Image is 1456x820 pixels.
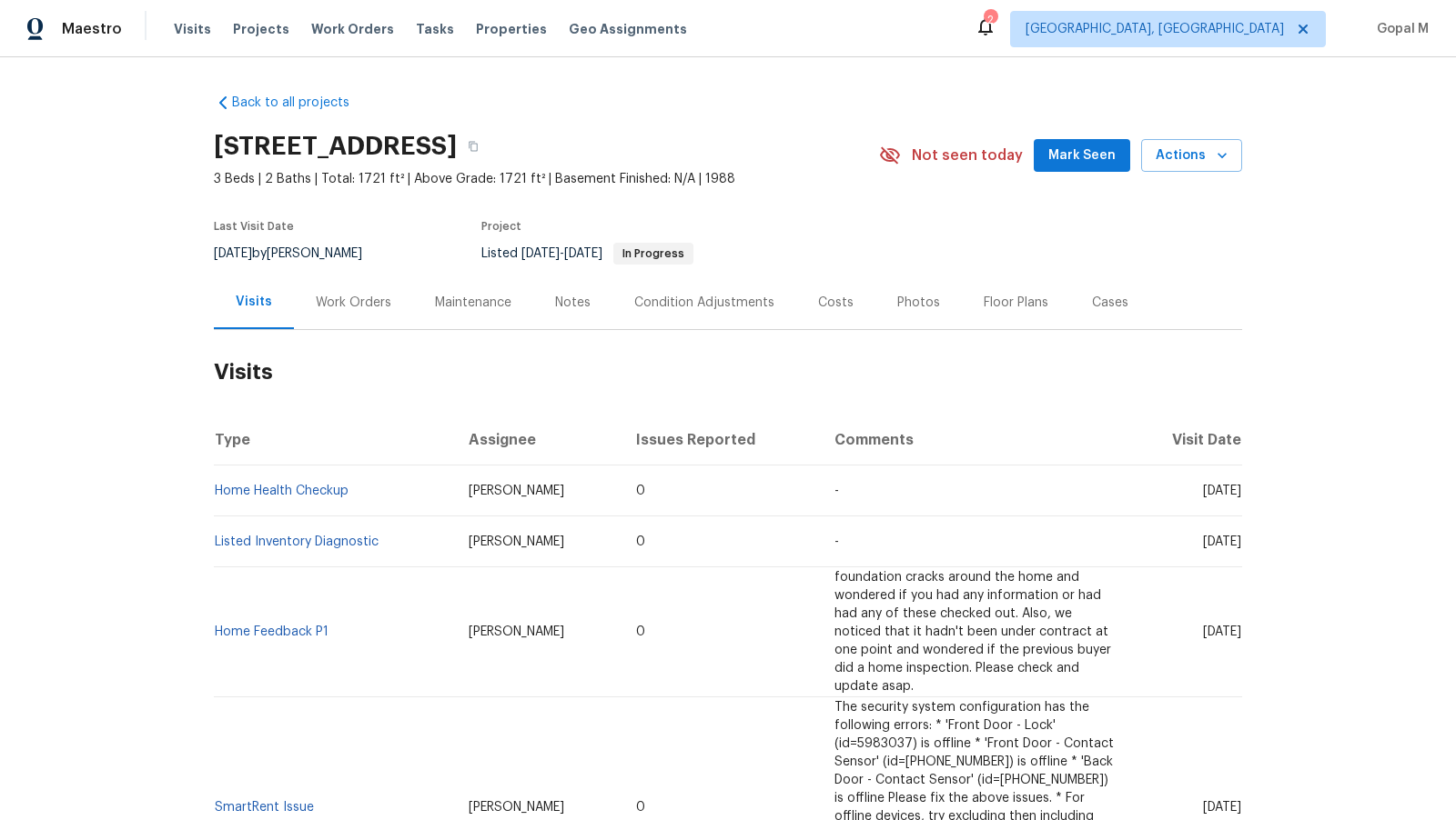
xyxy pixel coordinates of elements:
[476,20,547,38] span: Properties
[1092,294,1128,312] div: Cases
[1203,801,1241,814] span: [DATE]
[1128,415,1242,465] th: Visit Date
[214,247,252,260] span: [DATE]
[174,20,211,38] span: Visits
[215,485,349,497] a: Home Health Checkup
[834,485,839,497] span: -
[1048,145,1116,167] span: Mark Seen
[214,94,389,112] a: Back to all projects
[634,294,774,312] div: Condition Adjustments
[1203,485,1241,497] span: [DATE]
[569,20,687,38] span: Geo Assignments
[215,625,329,638] a: Home Feedback P1
[457,130,490,163] button: Copy Address
[1156,145,1228,167] span: Actions
[636,801,645,814] span: 0
[636,485,645,497] span: 0
[214,137,457,155] h2: [STREET_ADDRESS]
[897,294,940,312] div: Photos
[469,485,564,497] span: [PERSON_NAME]
[521,247,560,260] span: [DATE]
[214,221,294,232] span: Last Visit Date
[214,415,454,465] th: Type
[435,294,511,312] div: Maintenance
[481,247,693,260] span: Listed
[636,625,645,638] span: 0
[416,23,454,35] span: Tasks
[1203,535,1241,548] span: [DATE]
[1141,139,1242,173] button: Actions
[820,415,1128,465] th: Comments
[215,535,379,548] a: Listed Inventory Diagnostic
[214,243,384,265] div: by [PERSON_NAME]
[469,801,564,814] span: [PERSON_NAME]
[615,248,692,259] span: In Progress
[984,11,996,29] div: 2
[1034,139,1130,173] button: Mark Seen
[469,535,564,548] span: [PERSON_NAME]
[62,20,122,38] span: Maestro
[984,294,1048,312] div: Floor Plans
[555,294,591,312] div: Notes
[469,625,564,638] span: [PERSON_NAME]
[454,415,622,465] th: Assignee
[481,221,521,232] span: Project
[818,294,854,312] div: Costs
[215,801,314,814] a: SmartRent Issue
[1370,20,1429,38] span: Gopal M
[834,571,1111,693] span: foundation cracks around the home and wondered if you had any information or had had any of these...
[1026,20,1284,38] span: [GEOGRAPHIC_DATA], [GEOGRAPHIC_DATA]
[214,330,1242,415] h2: Visits
[316,294,391,312] div: Work Orders
[233,20,289,38] span: Projects
[214,170,879,188] span: 3 Beds | 2 Baths | Total: 1721 ft² | Above Grade: 1721 ft² | Basement Finished: N/A | 1988
[912,146,1023,165] span: Not seen today
[564,247,602,260] span: [DATE]
[1203,625,1241,638] span: [DATE]
[236,293,272,311] div: Visits
[311,20,394,38] span: Work Orders
[636,535,645,548] span: 0
[834,535,839,548] span: -
[521,247,602,260] span: -
[622,415,821,465] th: Issues Reported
